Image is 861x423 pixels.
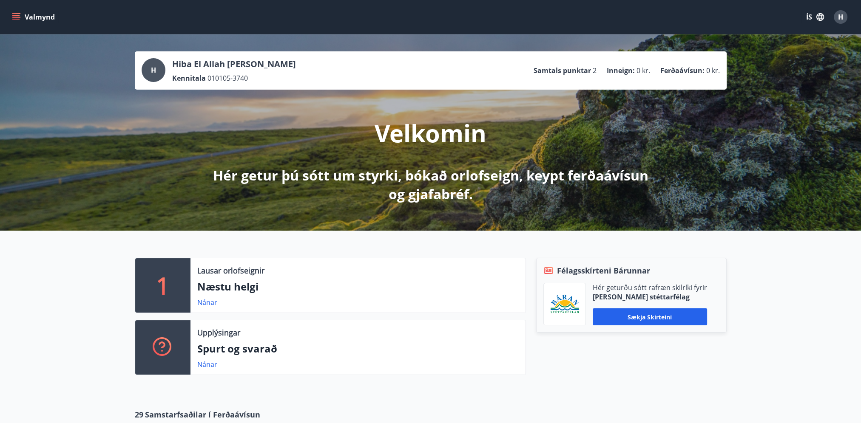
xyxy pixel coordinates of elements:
span: 2 [593,66,597,75]
p: 1 [156,269,170,302]
span: Félagsskírteni Bárunnar [557,265,650,276]
p: Ferðaávísun : [660,66,705,75]
span: Samstarfsaðilar í Ferðaávísun [145,409,260,420]
a: Nánar [197,298,217,307]
p: Lausar orlofseignir [197,265,264,276]
p: Kennitala [172,73,206,83]
a: Nánar [197,360,217,369]
img: Bz2lGXKH3FXEIQKvoQ8VL0Fr0uCiWgfgA3I6fSs8.png [550,294,579,314]
span: 0 kr. [706,66,720,75]
p: Næstu helgi [197,279,519,294]
p: Hér getur þú sótt um styrki, bókað orlofseign, keypt ferðaávísun og gjafabréf. [206,166,655,203]
button: H [830,7,851,27]
p: Inneign : [607,66,635,75]
span: H [151,65,156,75]
p: Hiba El Allah [PERSON_NAME] [172,58,296,70]
p: Upplýsingar [197,327,240,338]
span: 29 [135,409,143,420]
p: Velkomin [375,117,486,149]
button: Sækja skírteini [593,308,707,325]
button: ÍS [801,9,829,25]
p: [PERSON_NAME] stéttarfélag [593,292,707,302]
p: Samtals punktar [534,66,591,75]
p: Spurt og svarað [197,341,519,356]
span: 010105-3740 [207,73,248,83]
p: Hér geturðu sótt rafræn skilríki fyrir [593,283,707,292]
span: 0 kr. [637,66,650,75]
span: H [838,12,843,22]
button: menu [10,9,58,25]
